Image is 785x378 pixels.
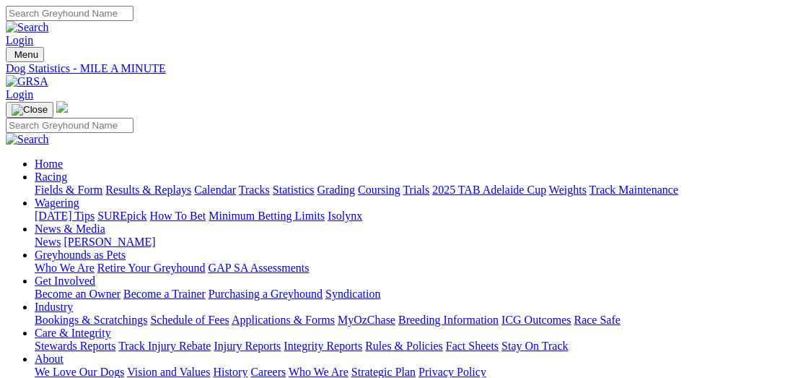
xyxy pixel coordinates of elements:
a: Fact Sheets [446,340,499,352]
a: Stewards Reports [35,340,115,352]
a: GAP SA Assessments [209,262,310,274]
div: Industry [35,314,779,327]
a: Industry [35,301,73,313]
a: Login [6,88,33,100]
a: Syndication [325,288,380,300]
a: Track Maintenance [589,184,678,196]
a: Purchasing a Greyhound [209,288,323,300]
a: [PERSON_NAME] [63,236,155,248]
a: [DATE] Tips [35,210,95,222]
a: ICG Outcomes [501,314,571,326]
button: Toggle navigation [6,102,53,118]
a: Retire Your Greyhound [97,262,206,274]
div: Greyhounds as Pets [35,262,779,275]
span: Menu [14,49,38,60]
img: Close [12,104,48,116]
a: Become an Owner [35,288,120,300]
a: Who We Are [289,366,348,378]
a: Stay On Track [501,340,568,352]
input: Search [6,118,133,133]
a: Schedule of Fees [150,314,229,326]
a: History [213,366,247,378]
a: News [35,236,61,248]
a: Care & Integrity [35,327,111,339]
a: Get Involved [35,275,95,287]
a: Rules & Policies [365,340,443,352]
a: Coursing [358,184,400,196]
div: Get Involved [35,288,779,301]
a: MyOzChase [338,314,395,326]
a: Track Injury Rebate [118,340,211,352]
img: Search [6,133,49,146]
a: Strategic Plan [351,366,416,378]
a: Vision and Values [127,366,210,378]
a: Grading [317,184,355,196]
a: About [35,353,63,365]
a: Minimum Betting Limits [209,210,325,222]
a: Breeding Information [398,314,499,326]
a: SUREpick [97,210,146,222]
a: Tracks [239,184,270,196]
a: Calendar [194,184,236,196]
a: Dog Statistics - MILE A MINUTE [6,62,779,75]
a: Isolynx [328,210,362,222]
a: Privacy Policy [418,366,486,378]
a: Integrity Reports [284,340,362,352]
a: Fields & Form [35,184,102,196]
img: Search [6,21,49,34]
a: Wagering [35,197,79,209]
a: News & Media [35,223,105,235]
div: News & Media [35,236,779,249]
a: Trials [403,184,429,196]
div: Racing [35,184,779,197]
a: Home [35,158,63,170]
img: logo-grsa-white.png [56,101,68,113]
a: We Love Our Dogs [35,366,124,378]
button: Toggle navigation [6,47,44,62]
a: Greyhounds as Pets [35,249,126,261]
div: Wagering [35,210,779,223]
a: Injury Reports [214,340,281,352]
input: Search [6,6,133,21]
img: GRSA [6,75,48,88]
a: Weights [549,184,587,196]
a: Racing [35,171,67,183]
a: Statistics [273,184,315,196]
a: Bookings & Scratchings [35,314,147,326]
a: Who We Are [35,262,95,274]
a: Race Safe [574,314,620,326]
div: Care & Integrity [35,340,779,353]
a: How To Bet [150,210,206,222]
a: Become a Trainer [123,288,206,300]
a: Careers [250,366,286,378]
a: Applications & Forms [232,314,335,326]
a: Results & Replays [105,184,191,196]
a: Login [6,34,33,46]
a: 2025 TAB Adelaide Cup [432,184,546,196]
